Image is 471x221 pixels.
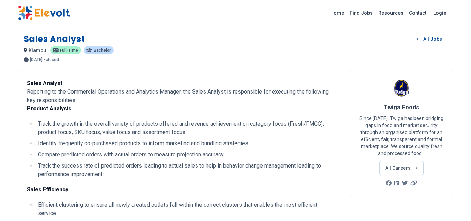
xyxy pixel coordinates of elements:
[384,104,419,111] span: Twiga Foods
[429,6,450,20] a: Login
[36,201,330,218] li: Efficient clustering to ensure all newly created outlets fall within the correct clusters that en...
[27,105,71,112] strong: Product Analysis
[36,150,330,159] li: Compare predicted orders with actual orders to measure projection accuracy
[36,139,330,148] li: Identify frequently co-purchased products to inform marketing and bundling strategies
[30,58,43,62] span: [DATE]
[18,6,70,20] img: Elevolt
[27,186,68,193] strong: Sales Efficiency
[27,79,330,113] p: Reporting to the Commercial Operations and Analytics Manager, the Sales Analyst is responsible fo...
[406,7,429,19] a: Contact
[24,34,85,45] h1: Sales Analyst
[36,162,330,178] li: Track the success rate of predicted orders leading to actual sales to help in behavior change man...
[29,47,46,53] span: kiambu
[44,58,59,62] p: - closed
[327,7,347,19] a: Home
[60,48,78,52] span: Full-time
[411,34,447,44] a: All Jobs
[379,161,424,175] a: All Careers
[375,7,406,19] a: Resources
[36,120,330,137] li: Track the growth in the overall variety of products offered and revenue achievement on category f...
[347,7,375,19] a: Find Jobs
[359,115,445,157] p: Since [DATE], Twiga has been bridging gaps in food and market security through an organised platf...
[27,80,62,87] strong: Sales Analyst
[393,79,410,97] img: Twiga Foods
[94,48,111,52] span: Bachelor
